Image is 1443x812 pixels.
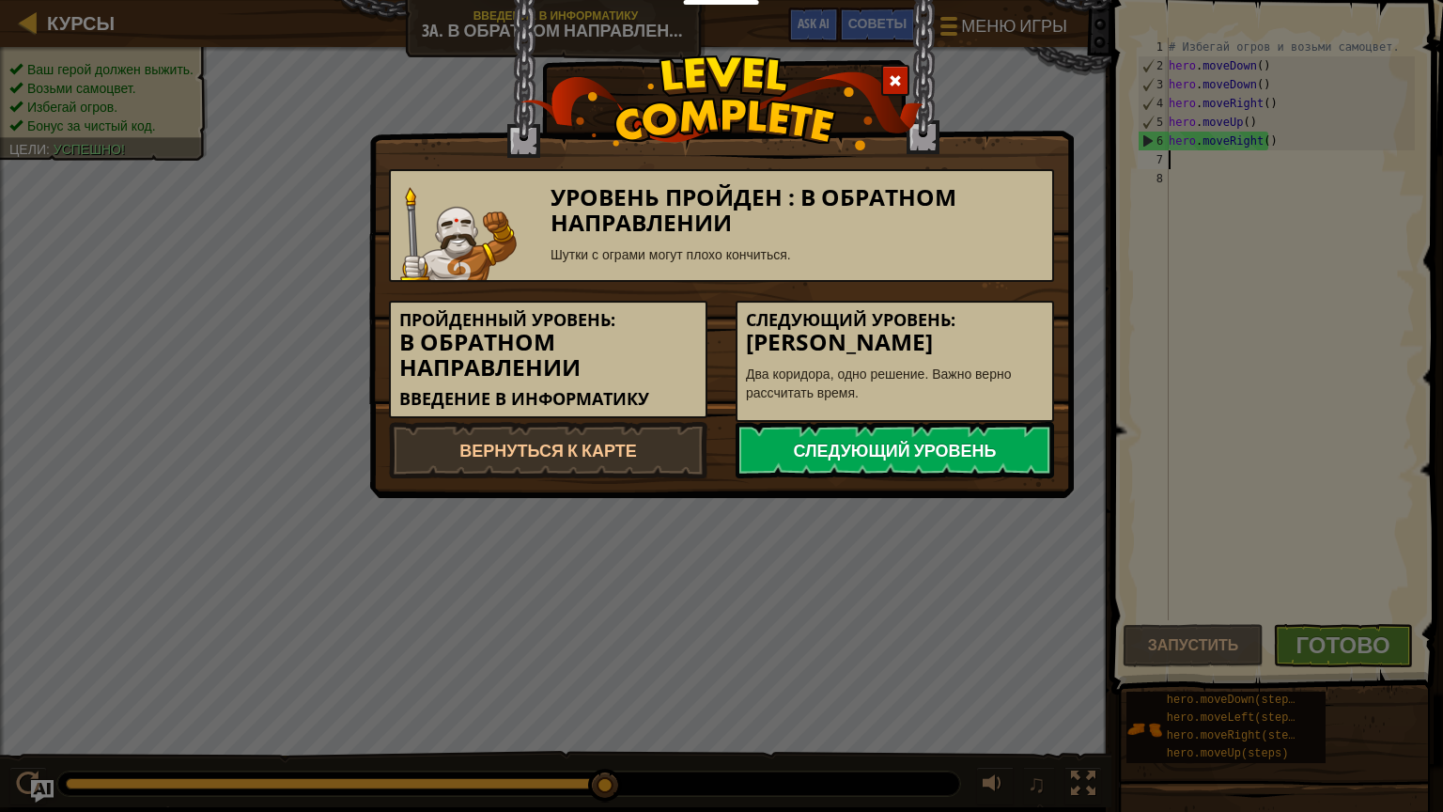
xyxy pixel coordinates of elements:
[399,311,697,330] h5: Пройденный уровень:
[746,330,1044,355] h3: [PERSON_NAME]
[746,311,1044,330] h5: Следующий уровень:
[520,55,923,150] img: level_complete.png
[736,422,1054,478] a: Следующий уровень
[389,422,707,478] a: Вернуться к карте
[551,185,1044,236] h3: Уровень пройден : В обратном направлении
[551,245,1044,264] div: Шутки с ограми могут плохо кончиться.
[400,187,517,280] img: goliath.png
[746,365,1044,402] p: Два коридора, одно решение. Важно верно рассчитать время.
[399,390,697,409] h5: Введение в Информатику
[399,330,697,381] h3: В обратном направлении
